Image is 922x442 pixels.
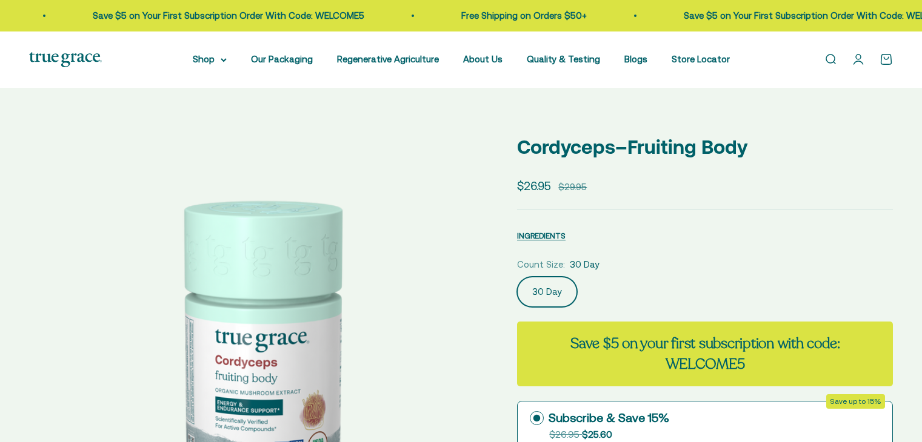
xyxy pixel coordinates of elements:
sale-price: $26.95 [517,177,551,195]
strong: Save $5 on your first subscription with code: WELCOME5 [570,334,840,374]
summary: Shop [193,52,227,67]
a: Regenerative Agriculture [337,54,439,64]
compare-at-price: $29.95 [558,180,587,194]
p: Save $5 on Your First Subscription Order With Code: WELCOME5 [492,8,764,23]
a: About Us [463,54,503,64]
p: Cordyceps–Fruiting Body [517,131,893,162]
button: INGREDIENTS [517,228,566,243]
legend: Count Size: [517,257,565,272]
a: Blogs [624,54,647,64]
span: 30 Day [570,257,600,272]
a: Store Locator [672,54,730,64]
span: INGREDIENTS [517,231,566,240]
a: Quality & Testing [527,54,600,64]
a: Free Shipping on Orders $50+ [270,10,395,21]
a: Our Packaging [251,54,313,64]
